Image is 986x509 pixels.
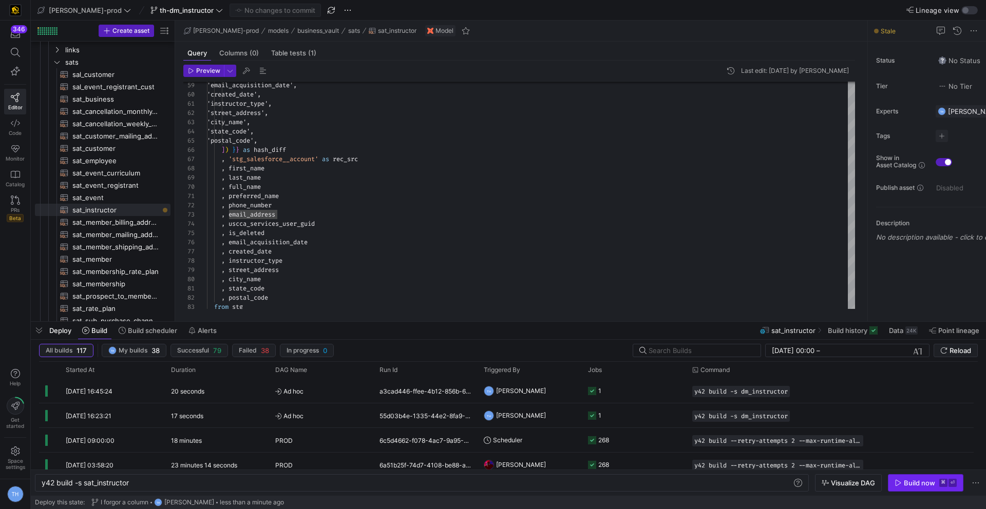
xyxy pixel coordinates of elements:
[229,155,318,163] span: 'stg_salesforce__account'
[35,118,170,130] div: Press SPACE to select this row.
[9,380,22,386] span: Help
[229,183,261,191] span: full_name
[346,25,363,37] button: sats
[221,164,225,172] span: ,
[35,290,170,302] a: sat_prospect_to_member_conversion​​​​​​​​​​
[221,192,225,200] span: ,
[876,83,927,90] span: Tier
[889,326,903,335] span: Data
[66,437,115,444] span: [DATE] 09:00:00
[102,344,166,357] button: THMy builds38
[876,184,915,191] span: Publish asset
[35,290,170,302] div: Press SPACE to select this row.
[275,404,367,428] span: Ad hoc
[254,146,286,154] span: hash_diff
[183,302,195,311] div: 83
[207,118,250,126] span: 'city_name',
[66,412,111,420] span: [DATE] 16:23:21
[181,25,261,37] button: [PERSON_NAME]-prod
[484,386,494,396] div: TH
[183,90,195,99] div: 60
[183,210,195,219] div: 73
[938,82,946,90] img: No tier
[35,241,170,253] a: sat_member_shipping_address​​​​​​​​​​
[183,99,195,108] div: 61
[72,118,159,130] span: sat_cancellation_weekly_forecast​​​​​​​​​​
[177,347,209,354] span: Successful
[232,344,276,357] button: Failed38
[35,228,170,241] div: Press SPACE to select this row.
[496,403,546,427] span: [PERSON_NAME]
[221,238,225,246] span: ,
[308,50,316,56] span: (1)
[348,27,360,34] span: sats
[35,56,170,68] div: Press SPACE to select this row.
[221,173,225,182] span: ,
[229,247,272,256] span: created_date
[72,81,159,93] span: sal_event_registrant_cust​​​​​​​​​​
[221,220,225,228] span: ,
[229,173,261,182] span: last_name
[888,474,963,492] button: Build now⌘⏎
[35,130,170,142] a: sat_customer_mailing_address​​​​​​​​​​
[35,204,170,216] a: sat_instructor​​​​​​​​​​
[229,220,315,228] span: uscca_services_user_guid
[772,346,814,355] input: Start datetime
[207,81,297,89] span: 'email_acquisition_date',
[221,210,225,219] span: ,
[221,146,225,154] span: ]
[7,214,24,222] span: Beta
[49,326,71,335] span: Deploy
[4,89,26,114] a: Editor
[6,155,25,162] span: Monitor
[936,54,983,67] button: No statusNo Status
[213,346,221,355] span: 79
[91,326,107,335] span: Build
[4,191,26,226] a: PRsBeta
[35,130,170,142] div: Press SPACE to select this row.
[904,479,935,487] div: Build now
[435,27,453,34] span: Model
[72,93,159,105] span: sat_business​​​​​​​​​​
[938,56,980,65] span: No Status
[66,366,94,374] span: Started At
[72,241,159,253] span: sat_member_shipping_address​​​​​​​​​​
[221,155,225,163] span: ,
[938,56,946,65] img: No status
[108,346,117,355] div: TH
[229,266,279,274] span: street_address
[49,6,122,14] span: [PERSON_NAME]-prod
[72,290,159,302] span: sat_prospect_to_member_conversion​​​​​​​​​​
[694,388,788,395] span: y42 build -s dm_instructor
[588,366,602,374] span: Jobs
[229,284,264,292] span: state_code
[4,483,26,505] button: TH
[938,107,946,115] div: TH
[221,275,225,283] span: ,
[72,155,159,167] span: sat_employee​​​​​​​​​​
[876,57,927,64] span: Status
[741,67,849,74] div: Last edit: [DATE] by [PERSON_NAME]
[151,346,160,355] span: 38
[171,437,202,444] y42-duration: 18 minutes
[275,428,293,453] span: PROD
[114,322,182,339] button: Build scheduler
[184,322,221,339] button: Alerts
[598,453,609,477] div: 268
[35,315,170,327] a: sat_sub_purchase_channel_monthly_forecast​​​​​​​​​​
[4,393,26,433] button: Getstarted
[183,256,195,265] div: 78
[154,498,162,506] div: TH
[35,142,170,154] div: Press SPACE to select this row.
[42,478,129,487] span: y42 build -s sat_instructor
[219,50,259,56] span: Columns
[373,403,478,427] div: 55d03b4e-1335-44e2-8fa9-6b26fe361324
[884,322,922,339] button: Data24K
[271,50,316,56] span: Table tests
[236,146,239,154] span: }
[934,344,978,357] button: Reload
[72,130,159,142] span: sat_customer_mailing_address​​​​​​​​​​
[266,25,291,37] button: models
[11,25,27,33] div: 346
[72,143,159,154] span: sat_customer​​​​​​​​​​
